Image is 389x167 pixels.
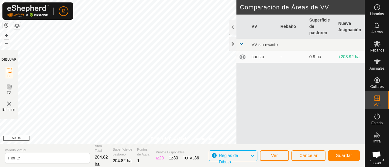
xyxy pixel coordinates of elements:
[328,150,360,161] button: Guardar
[3,40,10,47] button: –
[3,22,10,29] button: Restablecer Mapa
[367,158,387,165] span: Mapa de Calor
[137,147,151,157] span: Puntos de Agua
[3,32,10,39] button: +
[95,155,108,167] span: 204.82 ha
[5,148,90,153] span: Vallado Virtual
[159,155,164,160] span: 20
[249,15,278,39] th: VV
[2,57,17,62] div: DIBUJAR
[183,155,199,161] div: TOTAL
[291,150,325,161] button: Cancelar
[137,158,139,163] span: 1
[371,30,383,34] span: Alertas
[156,150,199,155] span: Puntos Disponibles
[374,103,380,107] span: VVs
[307,51,336,63] td: 0.9 ha
[7,5,49,17] img: Logo Gallagher
[307,15,336,39] th: Superficie de pastoreo
[371,121,383,125] span: Estado
[278,15,307,39] th: Rebaño
[7,91,12,95] span: EZ
[336,15,365,39] th: Nueva Asignación
[156,155,164,161] div: IZ
[252,42,278,47] span: VV sin recinto
[219,153,238,164] span: Reglas de Dibujo
[370,67,384,70] span: Animales
[271,153,278,158] span: Ver
[62,8,65,14] span: I2
[299,153,318,158] span: Cancelar
[336,51,365,63] td: +203.92 ha
[336,153,352,158] span: Guardar
[193,136,214,142] a: Contáctenos
[173,155,178,160] span: 30
[113,158,132,163] span: 204.82 ha
[249,51,278,63] td: cuestu
[370,12,384,16] span: Horarios
[194,155,199,160] span: 36
[240,4,365,11] h2: Comparación de Áreas de VV
[95,143,108,153] span: Área Total
[2,107,16,112] span: Eliminar
[5,100,13,107] img: VV
[370,85,384,89] span: Collares
[169,155,178,161] div: EZ
[13,22,21,29] button: Capas del Mapa
[373,139,380,143] span: Infra
[370,48,384,52] span: Rebaños
[281,54,305,60] div: -
[113,147,132,157] span: Superficie de pastoreo
[151,136,186,142] a: Política de Privacidad
[260,150,289,161] button: Ver
[8,74,11,78] span: IZ
[368,146,385,163] div: Chat abierto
